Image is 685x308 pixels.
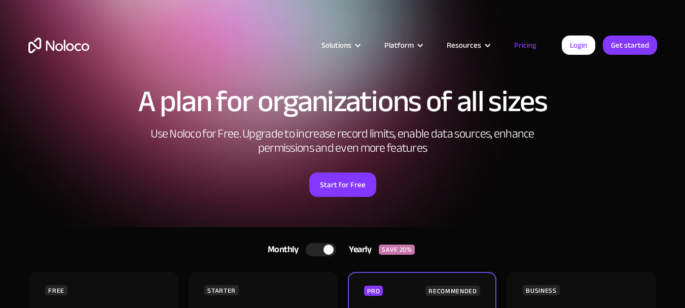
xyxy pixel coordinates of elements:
div: Monthly [255,242,306,257]
div: Yearly [336,242,379,257]
div: SAVE 20% [379,245,415,255]
div: Platform [384,39,414,52]
div: Solutions [321,39,351,52]
a: Pricing [501,39,549,52]
h2: Use Noloco for Free. Upgrade to increase record limits, enable data sources, enhance permissions ... [140,127,546,155]
div: Resources [447,39,481,52]
div: RECOMMENDED [425,286,480,296]
a: Get started [603,36,657,55]
div: Resources [434,39,501,52]
div: STARTER [204,285,238,295]
a: Login [562,36,595,55]
a: Start for Free [309,173,376,197]
div: Platform [372,39,434,52]
div: FREE [45,285,67,295]
div: BUSINESS [523,285,559,295]
div: PRO [364,286,383,296]
div: Solutions [309,39,372,52]
a: home [28,38,89,53]
h1: A plan for organizations of all sizes [28,86,657,117]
